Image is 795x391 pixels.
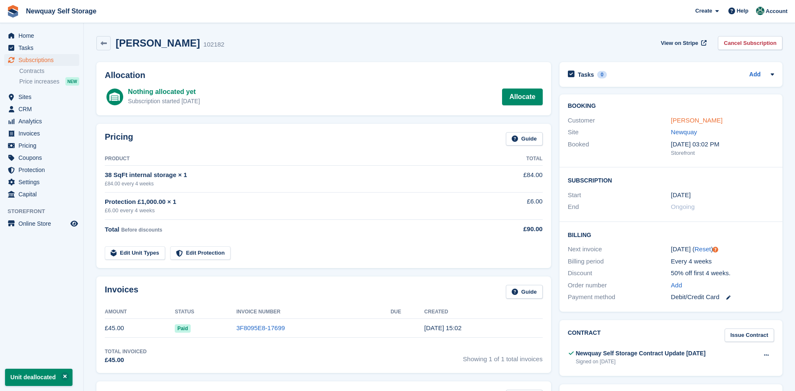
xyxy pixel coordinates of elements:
[18,91,69,103] span: Sites
[105,170,484,180] div: 38 SqFt internal storage × 1
[4,42,79,54] a: menu
[671,257,774,266] div: Every 4 weeks
[5,369,73,386] p: Unit deallocated
[568,190,671,200] div: Start
[671,140,774,149] div: [DATE] 03:02 PM
[8,207,83,216] span: Storefront
[671,245,774,254] div: [DATE] ( )
[568,245,671,254] div: Next invoice
[4,91,79,103] a: menu
[568,257,671,266] div: Billing period
[18,188,69,200] span: Capital
[18,42,69,54] span: Tasks
[568,281,671,290] div: Order number
[568,140,671,157] div: Booked
[105,285,138,299] h2: Invoices
[502,89,542,105] a: Allocate
[737,7,748,15] span: Help
[484,224,543,234] div: £90.00
[506,285,543,299] a: Guide
[725,328,774,342] a: Issue Contract
[105,319,175,338] td: £45.00
[694,245,711,253] a: Reset
[105,305,175,319] th: Amount
[4,152,79,164] a: menu
[18,218,69,229] span: Online Store
[128,97,200,106] div: Subscription started [DATE]
[671,190,691,200] time: 2025-08-18 00:00:00 UTC
[19,67,79,75] a: Contracts
[576,358,706,365] div: Signed on [DATE]
[568,176,774,184] h2: Subscription
[671,281,682,290] a: Add
[105,226,119,233] span: Total
[718,36,782,50] a: Cancel Subscription
[7,5,19,18] img: stora-icon-8386f47178a22dfd0bd8f6a31ec36ba5ce8667c1dd55bd0f319d3a0aa187defe.svg
[391,305,424,319] th: Due
[568,230,774,239] h2: Billing
[105,348,147,355] div: Total Invoiced
[105,70,543,80] h2: Allocation
[236,305,391,319] th: Invoice Number
[658,36,708,50] a: View on Stripe
[671,149,774,157] div: Storefront
[578,71,594,78] h2: Tasks
[4,115,79,127] a: menu
[105,246,165,260] a: Edit Unit Types
[170,246,230,260] a: Edit Protection
[568,103,774,109] h2: Booking
[568,328,601,342] h2: Contract
[4,176,79,188] a: menu
[4,103,79,115] a: menu
[23,4,100,18] a: Newquay Self Storage
[568,268,671,278] div: Discount
[105,355,147,365] div: £45.00
[4,128,79,139] a: menu
[576,349,706,358] div: Newquay Self Storage Contract Update [DATE]
[749,70,761,80] a: Add
[766,7,787,16] span: Account
[671,117,722,124] a: [PERSON_NAME]
[236,324,285,331] a: 3F8095E8-17699
[671,268,774,278] div: 50% off first 4 weeks.
[671,292,774,302] div: Debit/Credit Card
[203,40,224,50] div: 102182
[4,218,79,229] a: menu
[671,128,697,136] a: Newquay
[484,192,543,219] td: £6.00
[105,206,484,215] div: £6.00 every 4 weeks
[116,37,200,49] h2: [PERSON_NAME]
[4,188,79,200] a: menu
[568,292,671,302] div: Payment method
[18,128,69,139] span: Invoices
[19,78,60,86] span: Price increases
[424,305,542,319] th: Created
[121,227,162,233] span: Before discounts
[484,152,543,166] th: Total
[19,77,79,86] a: Price increases NEW
[484,166,543,192] td: £84.00
[175,324,190,333] span: Paid
[597,71,607,78] div: 0
[568,128,671,137] div: Site
[105,197,484,207] div: Protection £1,000.00 × 1
[175,305,236,319] th: Status
[4,30,79,42] a: menu
[18,115,69,127] span: Analytics
[105,152,484,166] th: Product
[661,39,698,47] span: View on Stripe
[18,164,69,176] span: Protection
[671,203,695,210] span: Ongoing
[695,7,712,15] span: Create
[712,246,719,253] div: Tooltip anchor
[18,140,69,151] span: Pricing
[18,30,69,42] span: Home
[4,140,79,151] a: menu
[424,324,461,331] time: 2025-08-18 14:02:04 UTC
[506,132,543,146] a: Guide
[18,152,69,164] span: Coupons
[69,219,79,229] a: Preview store
[568,116,671,125] div: Customer
[4,54,79,66] a: menu
[18,176,69,188] span: Settings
